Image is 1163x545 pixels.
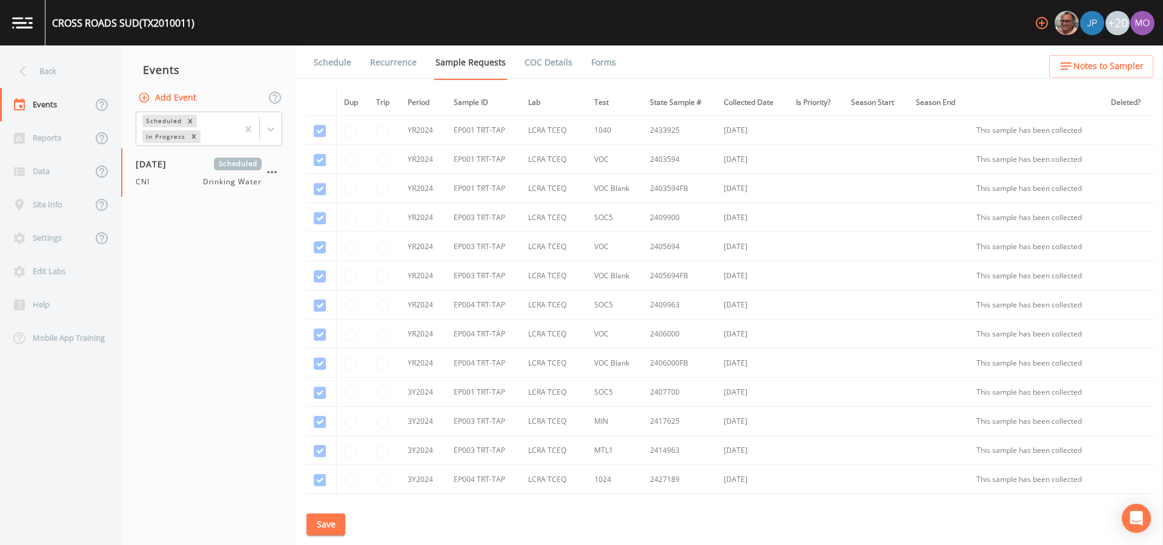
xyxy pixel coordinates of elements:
[969,378,1104,407] td: This sample has been collected
[446,232,520,261] td: EP003 TRT-TAP
[446,465,520,494] td: EP004 TRT-TAP
[446,494,520,523] td: EP004 TRT-TAP
[521,378,587,407] td: LCRA TCEQ
[214,158,262,170] span: Scheduled
[446,290,520,319] td: EP004 TRT-TAP
[121,148,297,198] a: [DATE]ScheduledCNIDrinking Water
[643,203,717,232] td: 2409900
[969,465,1104,494] td: This sample has been collected
[789,90,844,116] th: Is Priority?
[969,261,1104,290] td: This sample has been collected
[643,436,717,465] td: 2414963
[521,232,587,261] td: LCRA TCEQ
[717,290,789,319] td: [DATE]
[521,349,587,378] td: LCRA TCEQ
[643,494,717,523] td: 2425449
[969,319,1104,349] td: This sample has been collected
[969,290,1104,319] td: This sample has been collected
[521,174,587,203] td: LCRA TCEQ
[521,116,587,145] td: LCRA TCEQ
[446,90,520,116] th: Sample ID
[400,261,446,290] td: YR2024
[717,465,789,494] td: [DATE]
[717,378,789,407] td: [DATE]
[643,319,717,349] td: 2406000
[717,494,789,523] td: [DATE]
[400,116,446,145] td: YR2024
[400,319,446,349] td: YR2024
[521,145,587,174] td: LCRA TCEQ
[521,494,587,523] td: LCRA TCEQ
[717,261,789,290] td: [DATE]
[521,290,587,319] td: LCRA TCEQ
[587,407,643,436] td: MIN
[400,290,446,319] td: YR2024
[717,319,789,349] td: [DATE]
[587,116,643,145] td: 1040
[717,407,789,436] td: [DATE]
[717,174,789,203] td: [DATE]
[136,176,157,187] span: CNI
[844,90,909,116] th: Season Start
[446,203,520,232] td: EP003 TRT-TAP
[400,203,446,232] td: YR2024
[400,145,446,174] td: YR2024
[446,407,520,436] td: EP003 TRT-TAP
[587,290,643,319] td: SOC5
[400,232,446,261] td: YR2024
[969,116,1104,145] td: This sample has been collected
[187,130,200,143] div: Remove In Progress
[521,90,587,116] th: Lab
[587,90,643,116] th: Test
[446,145,520,174] td: EP001 TRT-TAP
[587,232,643,261] td: VOC
[1080,11,1104,35] img: 41241ef155101aa6d92a04480b0d0000
[400,378,446,407] td: 3Y2024
[1130,11,1155,35] img: 4e251478aba98ce068fb7eae8f78b90c
[587,261,643,290] td: VOC Blank
[400,90,446,116] th: Period
[643,145,717,174] td: 2403594
[587,174,643,203] td: VOC Blank
[142,130,187,143] div: In Progress
[203,176,262,187] span: Drinking Water
[400,407,446,436] td: 3Y2024
[1105,11,1130,35] div: +20
[136,158,175,170] span: [DATE]
[312,45,353,79] a: Schedule
[521,436,587,465] td: LCRA TCEQ
[717,436,789,465] td: [DATE]
[446,319,520,349] td: EP004 TRT-TAP
[587,349,643,378] td: VOC Blank
[1049,55,1153,78] button: Notes to Sampler
[434,45,508,80] a: Sample Requests
[446,378,520,407] td: EP001 TRT-TAP
[969,174,1104,203] td: This sample has been collected
[969,349,1104,378] td: This sample has been collected
[643,378,717,407] td: 2407700
[643,116,717,145] td: 2433925
[587,319,643,349] td: VOC
[521,203,587,232] td: LCRA TCEQ
[400,465,446,494] td: 3Y2024
[446,174,520,203] td: EP001 TRT-TAP
[1079,11,1105,35] div: Joshua gere Paul
[446,261,520,290] td: EP003 TRT-TAP
[587,378,643,407] td: SOC5
[643,90,717,116] th: State Sample #
[1104,90,1153,116] th: Deleted?
[142,115,184,127] div: Scheduled
[717,349,789,378] td: [DATE]
[717,203,789,232] td: [DATE]
[969,494,1104,523] td: This sample has been collected
[643,174,717,203] td: 2403594FB
[643,261,717,290] td: 2405694FB
[400,494,446,523] td: 3Y2024
[1122,504,1151,533] div: Open Intercom Messenger
[587,436,643,465] td: MTL1
[369,90,400,116] th: Trip
[306,513,345,536] button: Save
[400,174,446,203] td: YR2024
[587,494,643,523] td: 504
[909,90,969,116] th: Season End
